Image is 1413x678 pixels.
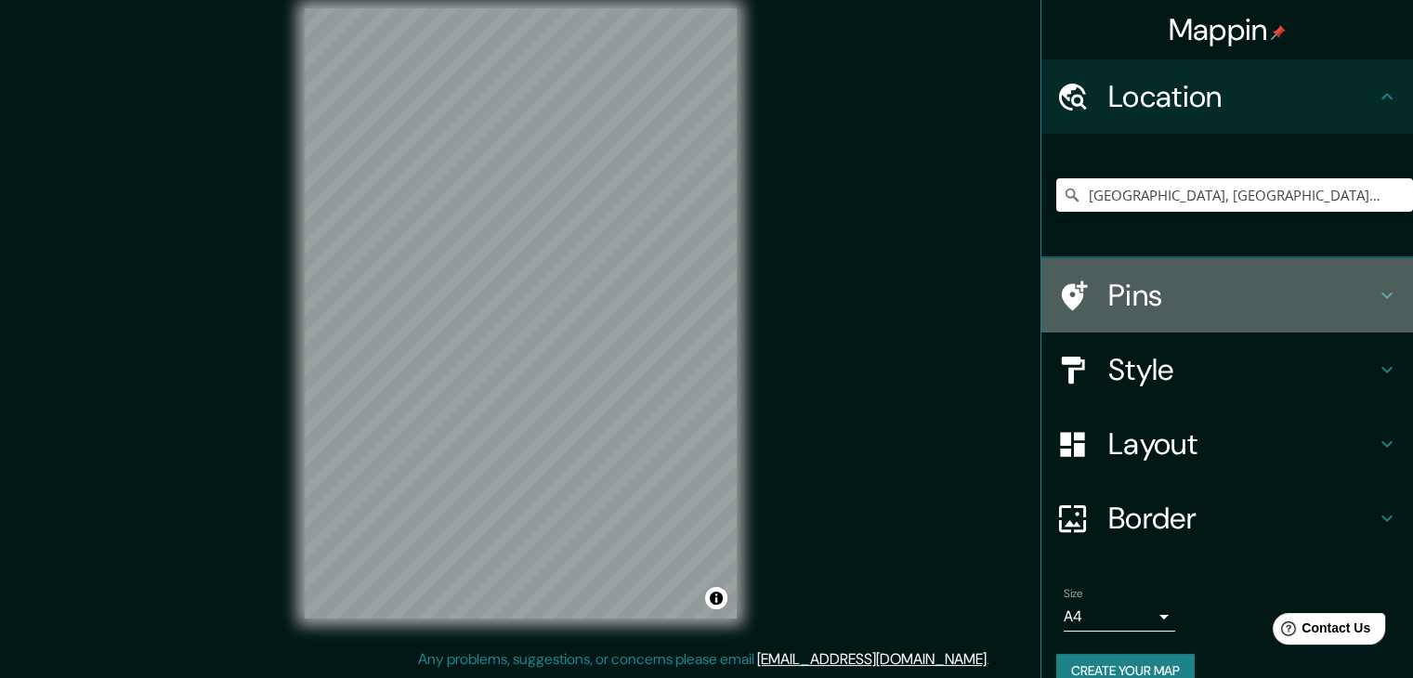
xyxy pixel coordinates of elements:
[1041,481,1413,555] div: Border
[1108,78,1376,115] h4: Location
[1271,25,1286,40] img: pin-icon.png
[757,649,987,669] a: [EMAIL_ADDRESS][DOMAIN_NAME]
[992,648,996,671] div: .
[1041,59,1413,134] div: Location
[1041,407,1413,481] div: Layout
[1248,606,1393,658] iframe: Help widget launcher
[1056,178,1413,212] input: Pick your city or area
[305,8,737,619] canvas: Map
[1064,586,1083,602] label: Size
[1041,258,1413,332] div: Pins
[1108,500,1376,537] h4: Border
[1064,602,1175,632] div: A4
[1108,351,1376,388] h4: Style
[1041,332,1413,407] div: Style
[1169,11,1287,48] h4: Mappin
[705,587,727,609] button: Toggle attribution
[989,648,992,671] div: .
[1108,277,1376,314] h4: Pins
[418,648,989,671] p: Any problems, suggestions, or concerns please email .
[1108,425,1376,463] h4: Layout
